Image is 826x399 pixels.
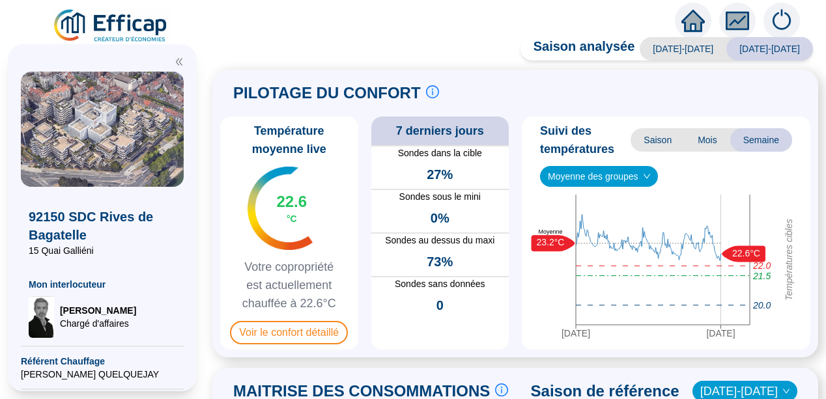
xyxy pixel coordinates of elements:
[396,122,484,140] span: 7 derniers jours
[60,317,136,330] span: Chargé d'affaires
[540,122,631,158] span: Suivi des températures
[427,165,453,184] span: 27%
[681,9,705,33] span: home
[436,296,444,314] span: 0
[371,234,509,247] span: Sondes au dessus du maxi
[726,37,813,61] span: [DATE]-[DATE]
[426,85,439,98] span: info-circle
[784,219,794,301] tspan: Températures cibles
[548,167,650,186] span: Moyenne des groupes
[225,122,353,158] span: Température moyenne live
[233,83,421,103] span: PILOTAGE DU CONFORT
[495,383,508,396] span: info-circle
[763,3,800,39] img: alerts
[537,237,565,247] text: 23.2°C
[643,172,651,180] span: down
[538,228,562,235] text: Moyenne
[21,355,184,368] span: Référent Chauffage
[60,304,136,317] span: [PERSON_NAME]
[427,253,453,271] span: 73%
[248,167,313,250] img: indicateur températures
[732,248,760,258] text: 22.6°C
[726,9,749,33] span: fund
[230,321,348,344] span: Voir le confort détaillé
[175,57,184,66] span: double-left
[520,37,635,61] span: Saison analysée
[371,146,509,160] span: Sondes dans la cible
[730,128,792,152] span: Semaine
[276,191,307,212] span: 22.6
[29,244,176,257] span: 15 Quai Galliéni
[52,8,170,44] img: efficap energie logo
[562,328,590,338] tspan: [DATE]
[29,208,176,244] span: 92150 SDC Rives de Bagatelle
[752,300,771,310] tspan: 20.0
[287,212,297,225] span: °C
[640,37,726,61] span: [DATE]-[DATE]
[431,209,449,227] span: 0%
[752,260,771,271] tspan: 22.0
[706,328,735,338] tspan: [DATE]
[685,128,730,152] span: Mois
[29,278,176,291] span: Mon interlocuteur
[371,190,509,204] span: Sondes sous le mini
[29,296,55,338] img: Chargé d'affaires
[631,128,685,152] span: Saison
[752,271,771,281] tspan: 21.5
[371,277,509,291] span: Sondes sans données
[225,258,353,312] span: Votre copropriété est actuellement chauffée à 22.6°C
[21,368,184,381] span: [PERSON_NAME] QUELQUEJAY
[782,387,790,395] span: down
